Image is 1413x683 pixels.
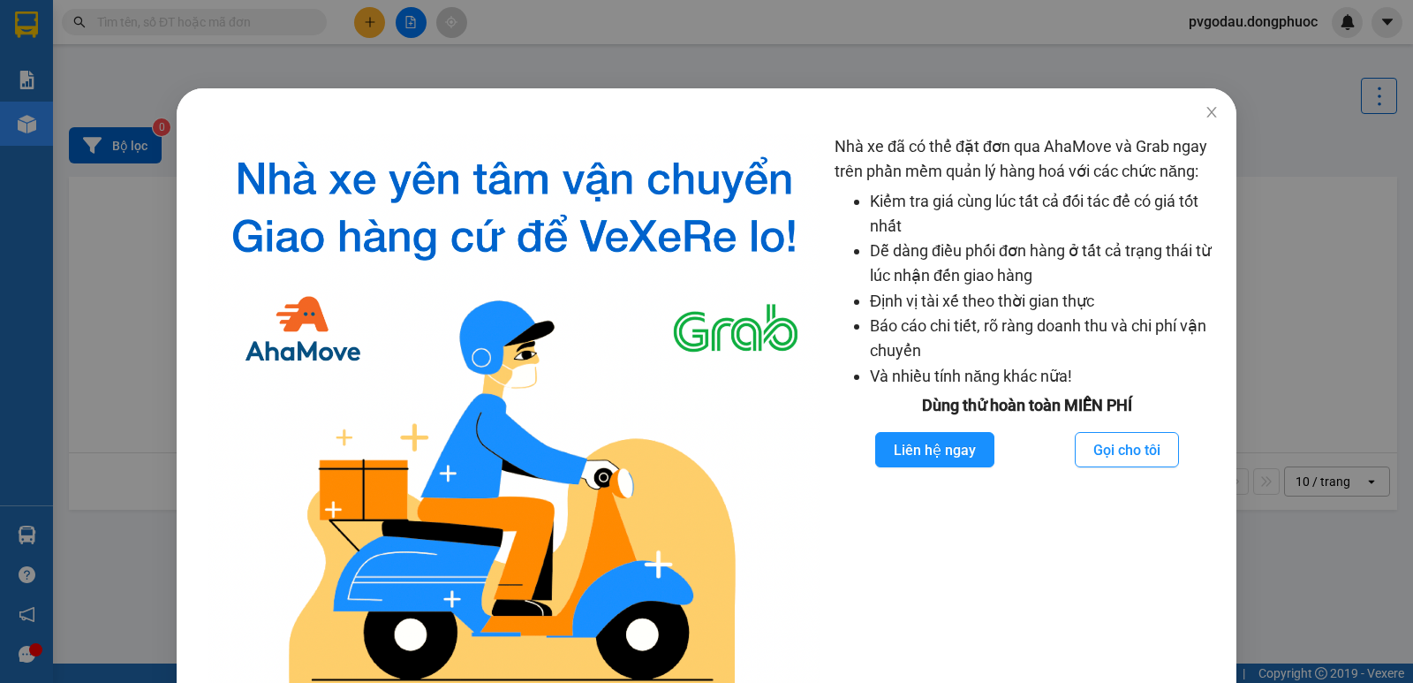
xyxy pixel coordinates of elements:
[870,364,1219,389] li: Và nhiều tính năng khác nữa!
[1075,432,1179,467] button: Gọi cho tôi
[894,439,976,461] span: Liên hệ ngay
[1093,439,1160,461] span: Gọi cho tôi
[835,393,1219,418] div: Dùng thử hoàn toàn MIỄN PHÍ
[870,189,1219,239] li: Kiểm tra giá cùng lúc tất cả đối tác để có giá tốt nhất
[870,239,1219,289] li: Dễ dàng điều phối đơn hàng ở tất cả trạng thái từ lúc nhận đến giao hàng
[870,314,1219,364] li: Báo cáo chi tiết, rõ ràng doanh thu và chi phí vận chuyển
[1205,105,1219,119] span: close
[870,289,1219,314] li: Định vị tài xế theo thời gian thực
[875,432,994,467] button: Liên hệ ngay
[1187,88,1236,138] button: Close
